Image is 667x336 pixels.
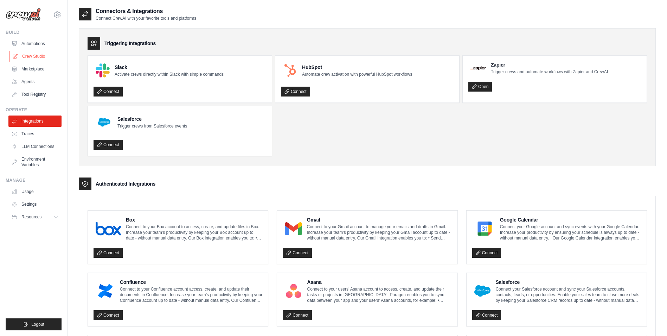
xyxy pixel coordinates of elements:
div: Build [6,30,62,35]
h4: Asana [307,279,452,286]
h4: Google Calendar [500,216,641,223]
h4: Confluence [120,279,263,286]
h4: Salesforce [117,116,187,123]
a: Connect [472,310,501,320]
img: Salesforce Logo [96,114,113,131]
button: Resources [8,211,62,223]
a: Tool Registry [8,89,62,100]
a: Marketplace [8,63,62,75]
button: Logout [6,318,62,330]
p: Connect your Google account and sync events with your Google Calendar. Increase your productivity... [500,224,641,241]
a: Automations [8,38,62,49]
p: Connect to your Box account to access, create, and update files in Box. Increase your team’s prod... [126,224,262,241]
img: Logo [6,8,41,21]
img: HubSpot Logo [283,63,297,77]
a: Agents [8,76,62,87]
a: Environment Variables [8,154,62,170]
a: Connect [94,87,123,97]
img: Box Logo [96,222,121,236]
a: Crew Studio [9,51,62,62]
p: Activate crews directly within Slack with simple commands [115,71,224,77]
h3: Triggering Integrations [104,40,156,47]
a: Connect [283,248,312,258]
img: Asana Logo [285,284,302,298]
p: Connect to your Gmail account to manage your emails and drafts in Gmail. Increase your team’s pro... [307,224,452,241]
a: Settings [8,199,62,210]
a: Traces [8,128,62,139]
p: Connect your Salesforce account and sync your Salesforce accounts, contacts, leads, or opportunit... [495,286,641,303]
h4: HubSpot [302,64,412,71]
img: Confluence Logo [96,284,115,298]
h4: Zapier [491,61,608,68]
img: Gmail Logo [285,222,302,236]
h4: Gmail [307,216,452,223]
a: Connect [472,248,501,258]
a: Usage [8,186,62,197]
a: Connect [283,310,312,320]
a: Open [468,82,492,92]
p: Trigger crews from Salesforce events [117,123,187,129]
p: Connect to your Confluence account access, create, and update their documents in Confluence. Incr... [120,286,263,303]
p: Connect CrewAI with your favorite tools and platforms [96,15,196,21]
h2: Connectors & Integrations [96,7,196,15]
div: Manage [6,178,62,183]
span: Resources [21,214,41,220]
a: LLM Connections [8,141,62,152]
a: Connect [94,310,123,320]
img: Salesforce Logo [474,284,491,298]
a: Connect [281,87,310,97]
a: Connect [94,248,123,258]
a: Integrations [8,116,62,127]
img: Zapier Logo [470,66,486,70]
div: Operate [6,107,62,113]
p: Connect to your users’ Asana account to access, create, and update their tasks or projects in [GE... [307,286,452,303]
p: Automate crew activation with powerful HubSpot workflows [302,71,412,77]
h4: Salesforce [495,279,641,286]
h4: Slack [115,64,224,71]
h4: Box [126,216,262,223]
img: Google Calendar Logo [474,222,495,236]
h3: Authenticated Integrations [96,180,155,187]
a: Connect [94,140,123,150]
p: Trigger crews and automate workflows with Zapier and CrewAI [491,69,608,75]
span: Logout [31,322,44,327]
img: Slack Logo [96,63,110,77]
